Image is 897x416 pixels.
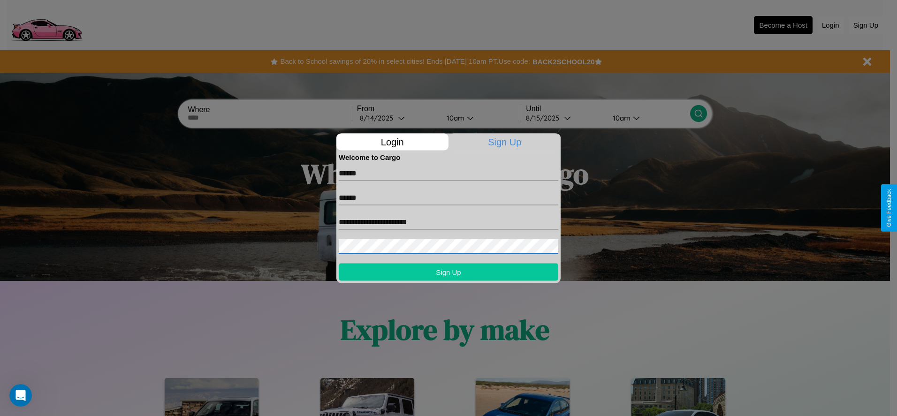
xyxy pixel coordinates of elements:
[339,263,558,280] button: Sign Up
[449,133,561,150] p: Sign Up
[9,384,32,407] iframe: Intercom live chat
[339,153,558,161] h4: Welcome to Cargo
[336,133,448,150] p: Login
[886,189,892,227] div: Give Feedback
